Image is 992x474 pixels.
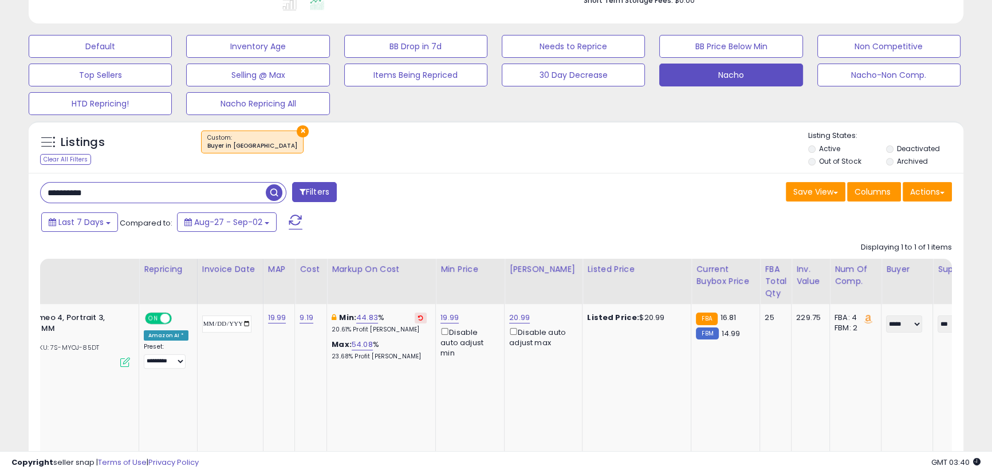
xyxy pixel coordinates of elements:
[58,216,104,228] span: Last 7 Days
[327,259,436,304] th: The percentage added to the cost of goods (COGS) that forms the calculator for Min & Max prices.
[186,64,329,86] button: Selling @ Max
[41,212,118,232] button: Last 7 Days
[659,64,802,86] button: Nacho
[722,328,741,339] span: 14.99
[197,259,263,304] th: CSV column name: cust_attr_3_Invoice Date
[300,312,313,323] a: 9.19
[721,312,737,323] span: 16.81
[146,314,160,323] span: ON
[29,92,172,115] button: HTD Repricing!
[98,457,147,468] a: Terms of Use
[29,64,172,86] button: Top Sellers
[186,35,329,58] button: Inventory Age
[186,92,329,115] button: Nacho Repricing All
[297,125,309,137] button: ×
[177,212,277,232] button: Aug-27 - Sep-02
[796,263,825,287] div: Inv. value
[696,263,755,287] div: Current Buybox Price
[931,457,981,468] span: 2025-09-11 03:40 GMT
[786,182,845,202] button: Save View
[61,135,105,151] h5: Listings
[834,323,872,333] div: FBM: 2
[292,182,337,202] button: Filters
[796,313,821,323] div: 229.75
[144,263,192,275] div: Repricing
[268,263,290,275] div: MAP
[817,35,960,58] button: Non Competitive
[207,133,297,151] span: Custom:
[40,154,91,165] div: Clear All Filters
[356,312,378,323] a: 44.83
[440,312,459,323] a: 19.99
[194,216,262,228] span: Aug-27 - Sep-02
[509,326,573,348] div: Disable auto adjust max
[886,263,928,275] div: Buyer
[148,457,199,468] a: Privacy Policy
[834,263,876,287] div: Num of Comp.
[344,64,487,86] button: Items Being Repriced
[765,263,786,299] div: FBA Total Qty
[834,313,872,323] div: FBA: 4
[819,156,861,166] label: Out of Stock
[897,156,928,166] label: Archived
[765,313,782,323] div: 25
[332,353,427,361] p: 23.68% Profit [PERSON_NAME]
[659,35,802,58] button: BB Price Below Min
[144,330,188,341] div: Amazon AI *
[509,312,530,323] a: 20.99
[587,312,639,323] b: Listed Price:
[352,339,373,350] a: 54.08
[144,343,188,369] div: Preset:
[440,263,499,275] div: Min Price
[696,313,717,325] small: FBA
[881,259,933,304] th: CSV column name: cust_attr_1_Buyer
[268,312,286,323] a: 19.99
[120,218,172,228] span: Compared to:
[819,144,840,153] label: Active
[938,263,979,275] div: Supplier
[903,182,952,202] button: Actions
[817,64,960,86] button: Nacho-Non Comp.
[847,182,901,202] button: Columns
[440,326,495,358] div: Disable auto adjust min
[332,263,431,275] div: Markup on Cost
[933,259,985,304] th: CSV column name: cust_attr_2_Supplier
[11,457,53,468] strong: Copyright
[861,242,952,253] div: Displaying 1 to 1 of 1 items
[897,144,940,153] label: Deactivated
[332,326,427,334] p: 20.61% Profit [PERSON_NAME]
[502,64,645,86] button: 30 Day Decrease
[808,131,963,141] p: Listing States:
[509,263,577,275] div: [PERSON_NAME]
[332,339,427,361] div: %
[29,35,172,58] button: Default
[332,313,427,334] div: %
[207,142,297,150] div: Buyer in [GEOGRAPHIC_DATA]
[855,186,891,197] span: Columns
[26,343,99,352] span: | SKU: 7S-MYOJ-85DT
[300,263,322,275] div: Cost
[696,327,718,339] small: FBM
[332,339,352,350] b: Max:
[502,35,645,58] button: Needs to Reprice
[587,313,682,323] div: $20.99
[587,263,686,275] div: Listed Price
[344,35,487,58] button: BB Drop in 7d
[11,457,199,468] div: seller snap | |
[170,314,188,323] span: OFF
[202,263,258,275] div: Invoice Date
[339,312,356,323] b: Min:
